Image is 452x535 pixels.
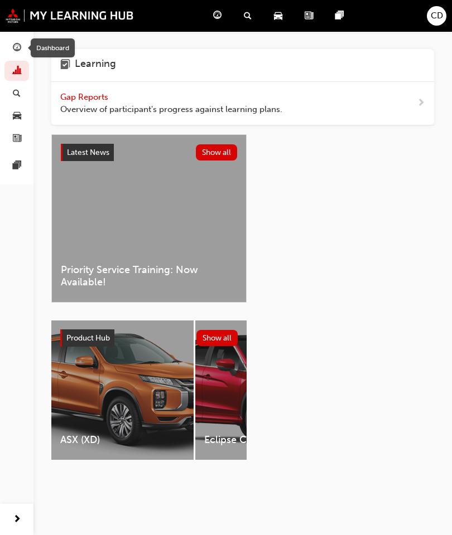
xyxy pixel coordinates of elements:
[204,434,329,446] span: Eclipse Cross (YB)
[213,9,222,23] span: guage-icon
[6,8,134,23] img: mmal
[195,320,338,460] a: Eclipse Cross (YB)
[431,9,443,22] span: CD
[67,148,109,157] span: Latest News
[75,58,116,72] h4: Learning
[60,329,238,347] a: Product HubShow all
[51,82,434,125] a: Gap Reports Overview of participant's progress against learning plans.next-icon
[13,161,21,171] span: pages-icon
[60,92,110,102] span: Gap Reports
[60,58,70,72] span: learning-icon
[417,96,425,110] span: next-icon
[61,264,237,289] span: Priority Service Training: Now Available!
[296,4,326,27] a: news-icon
[13,89,21,99] span: search-icon
[265,4,296,27] a: car-icon
[204,4,235,27] a: guage-icon
[196,144,238,160] button: Show all
[51,320,194,460] a: ASX (XD)
[66,333,110,343] span: Product Hub
[51,134,247,303] a: Latest NewsShow allPriority Service Training: Now Available!
[13,134,21,144] span: news-icon
[60,103,282,116] span: Overview of participant's progress against learning plans.
[244,9,252,23] span: search-icon
[13,43,21,53] span: guage-icon
[13,66,21,76] span: chart-icon
[274,9,282,23] span: car-icon
[196,330,238,346] button: Show all
[427,6,446,26] button: CD
[235,4,265,27] a: search-icon
[335,9,344,23] span: pages-icon
[31,38,75,57] div: Dashboard
[61,144,237,162] a: Latest NewsShow all
[60,434,185,446] span: ASX (XD)
[305,9,313,23] span: news-icon
[13,513,21,527] span: next-icon
[13,111,21,121] span: car-icon
[326,4,357,27] a: pages-icon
